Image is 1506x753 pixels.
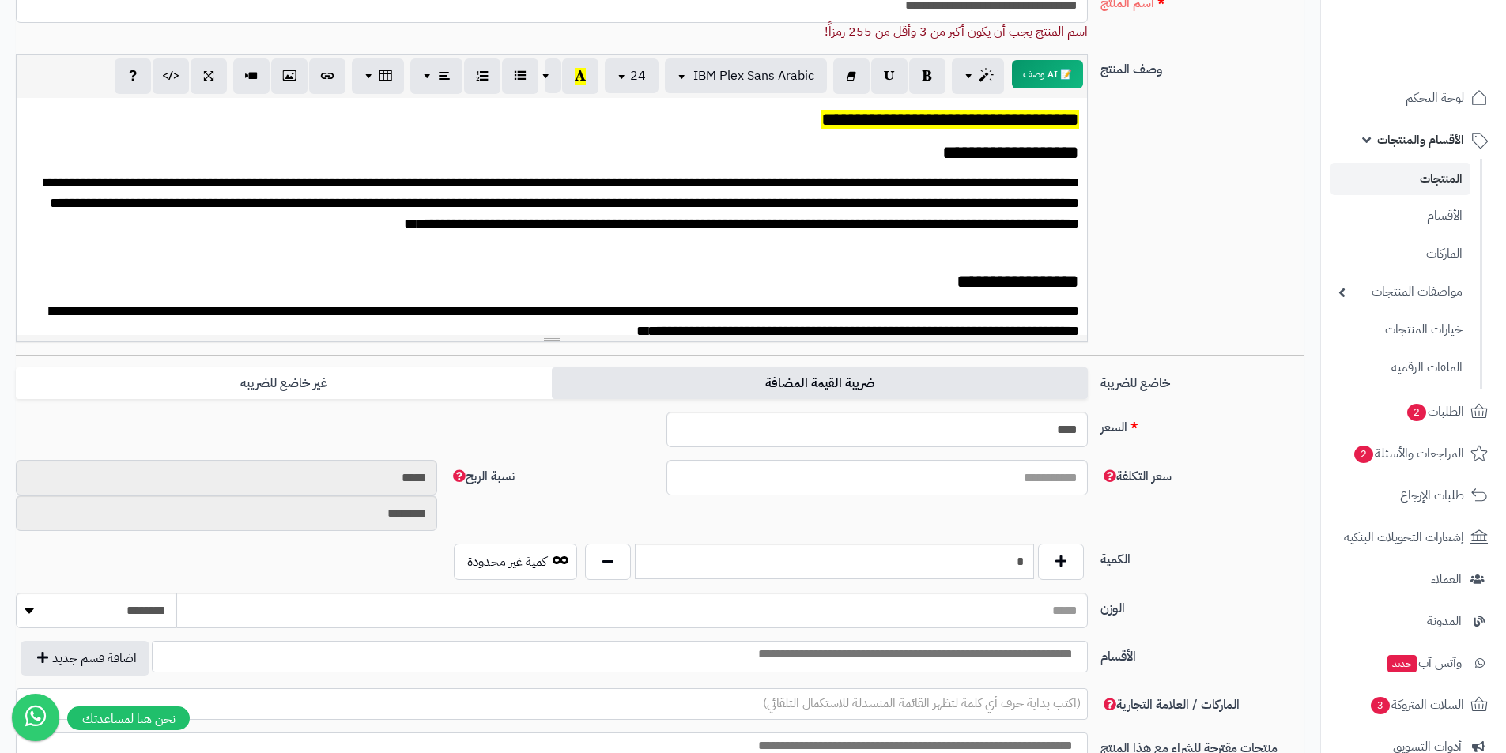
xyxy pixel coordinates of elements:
[665,58,827,93] button: IBM Plex Sans Arabic
[1344,526,1464,548] span: إشعارات التحويلات البنكية
[1094,367,1311,393] label: خاضع للضريبة
[1330,199,1470,233] a: الأقسام
[1012,60,1083,88] button: 📝 AI وصف
[1406,87,1464,109] span: لوحة التحكم
[16,367,552,400] label: غير خاضع للضريبه
[1100,467,1172,486] span: سعر التكلفة
[1371,697,1390,714] span: 3
[1386,652,1462,674] span: وآتس آب
[450,467,515,486] span: نسبة الربح
[1427,610,1462,632] span: المدونة
[1094,593,1311,618] label: الوزن
[693,66,814,85] span: IBM Plex Sans Arabic
[1387,655,1417,672] span: جديد
[1100,695,1240,714] span: الماركات / العلامة التجارية
[1407,404,1426,421] span: 2
[1354,446,1373,463] span: 2
[1094,544,1311,569] label: الكمية
[1094,412,1311,437] label: السعر
[1330,686,1497,724] a: السلات المتروكة3
[1330,602,1497,640] a: المدونة
[1330,644,1497,682] a: وآتس آبجديد
[552,367,1088,400] label: ضريبة القيمة المضافة
[1330,435,1497,473] a: المراجعات والأسئلة2
[1406,401,1464,423] span: الطلبات
[1330,79,1497,117] a: لوحة التحكم
[1400,484,1464,506] span: طلبات الإرجاع
[1369,694,1464,716] span: السلات المتروكة
[605,58,659,93] button: 24
[630,66,646,85] span: 24
[1330,476,1497,514] a: طلبات الإرجاع
[1330,163,1470,195] a: المنتجات
[16,23,1088,41] div: اسم المنتج يجب أن يكون أكبر من 3 وأقل من 255 رمزاً!
[763,694,1081,713] span: (اكتب بداية حرف أي كلمة لتظهر القائمة المنسدلة للاستكمال التلقائي)
[1094,54,1311,79] label: وصف المنتج
[1330,560,1497,598] a: العملاء
[1330,393,1497,431] a: الطلبات2
[1377,129,1464,151] span: الأقسام والمنتجات
[1094,641,1311,666] label: الأقسام
[1330,518,1497,556] a: إشعارات التحويلات البنكية
[1330,313,1470,347] a: خيارات المنتجات
[1398,12,1491,45] img: logo-2.png
[1330,237,1470,271] a: الماركات
[1330,275,1470,309] a: مواصفات المنتجات
[1431,568,1462,590] span: العملاء
[1330,351,1470,385] a: الملفات الرقمية
[1353,442,1464,465] span: المراجعات والأسئلة
[21,641,149,676] button: اضافة قسم جديد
